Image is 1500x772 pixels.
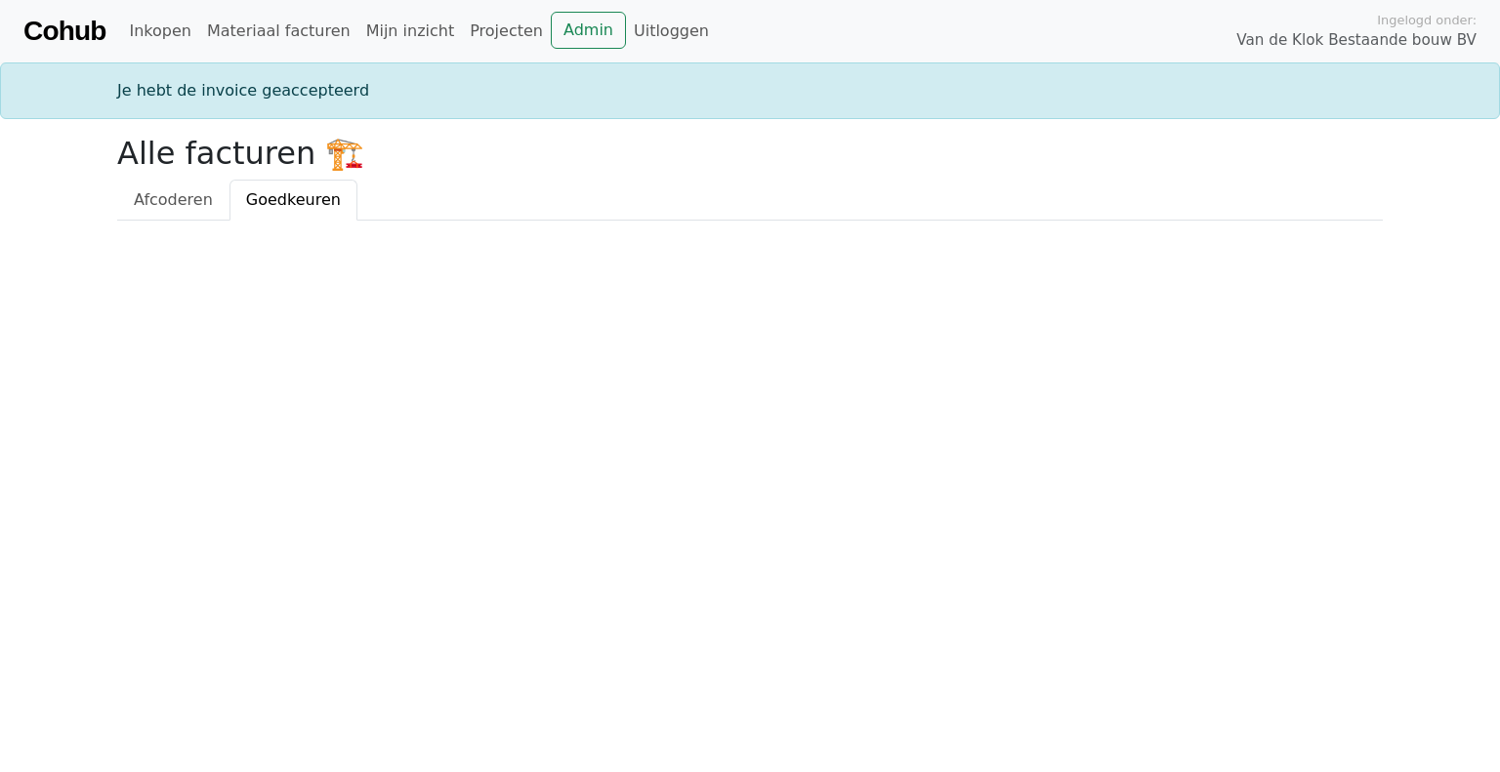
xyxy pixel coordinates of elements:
[117,180,229,221] a: Afcoderen
[462,12,551,51] a: Projecten
[199,12,358,51] a: Materiaal facturen
[1236,29,1477,52] span: Van de Klok Bestaande bouw BV
[229,180,357,221] a: Goedkeuren
[121,12,198,51] a: Inkopen
[117,135,1383,172] h2: Alle facturen 🏗️
[134,190,213,209] span: Afcoderen
[23,8,105,55] a: Cohub
[551,12,626,49] a: Admin
[246,190,341,209] span: Goedkeuren
[358,12,463,51] a: Mijn inzicht
[105,79,1395,102] div: Je hebt de invoice geaccepteerd
[1377,11,1477,29] span: Ingelogd onder:
[626,12,717,51] a: Uitloggen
